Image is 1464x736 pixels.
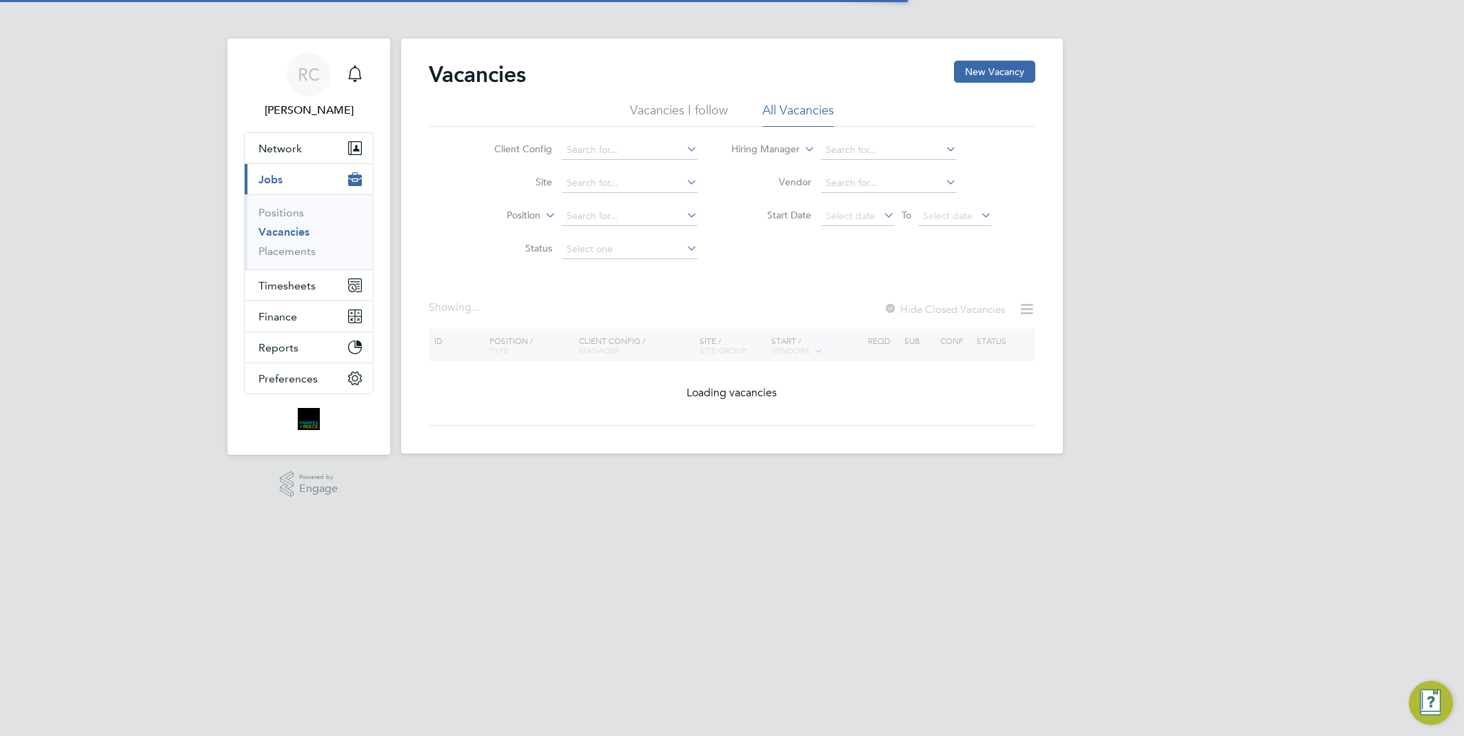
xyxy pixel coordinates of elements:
[471,300,480,314] span: ...
[562,207,698,226] input: Search for...
[245,301,373,331] button: Finance
[923,209,973,222] span: Select date
[280,471,338,498] a: Powered byEngage
[884,303,1005,316] label: Hide Closed Vacancies
[258,142,302,155] span: Network
[227,39,390,455] nav: Main navigation
[298,408,320,430] img: bromak-logo-retina.png
[245,363,373,393] button: Preferences
[258,245,316,258] a: Placements
[461,209,540,223] label: Position
[245,133,373,163] button: Network
[245,332,373,362] button: Reports
[258,279,316,292] span: Timesheets
[245,194,373,269] div: Jobs
[826,209,875,222] span: Select date
[245,270,373,300] button: Timesheets
[720,143,800,156] label: Hiring Manager
[258,310,297,323] span: Finance
[821,141,957,160] input: Search for...
[299,483,338,495] span: Engage
[897,206,915,224] span: To
[244,408,374,430] a: Go to home page
[429,300,482,315] div: Showing
[258,341,298,354] span: Reports
[258,225,309,238] a: Vacancies
[630,102,728,127] li: Vacancies I follow
[429,61,526,88] h2: Vacancies
[732,176,811,188] label: Vendor
[473,143,552,155] label: Client Config
[258,372,318,385] span: Preferences
[473,176,552,188] label: Site
[244,102,374,119] span: Robyn Clarke
[258,173,283,186] span: Jobs
[762,102,834,127] li: All Vacancies
[821,174,957,193] input: Search for...
[258,206,304,219] a: Positions
[299,471,338,483] span: Powered by
[1409,681,1453,725] button: Engage Resource Center
[562,240,698,259] input: Select one
[245,164,373,194] button: Jobs
[954,61,1035,83] button: New Vacancy
[732,209,811,221] label: Start Date
[473,242,552,254] label: Status
[298,65,320,83] span: RC
[244,52,374,119] a: RC[PERSON_NAME]
[562,141,698,160] input: Search for...
[562,174,698,193] input: Search for...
